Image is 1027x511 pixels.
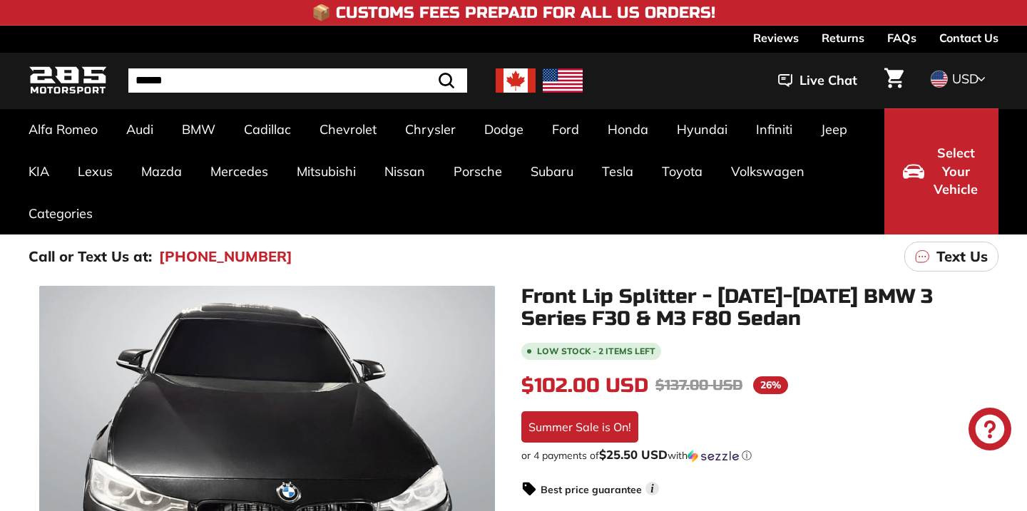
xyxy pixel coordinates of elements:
p: Call or Text Us at: [29,246,152,267]
a: Lexus [63,150,127,192]
a: Subaru [516,150,588,192]
a: KIA [14,150,63,192]
a: Dodge [470,108,538,150]
a: Honda [593,108,663,150]
inbox-online-store-chat: Shopify online store chat [964,408,1016,454]
a: Ford [538,108,593,150]
span: $102.00 USD [521,373,648,398]
a: Audi [112,108,168,150]
span: Live Chat [799,71,857,90]
button: Select Your Vehicle [884,108,998,234]
a: Contact Us [939,26,998,50]
span: $137.00 USD [655,376,742,394]
a: Text Us [904,242,998,272]
a: Mitsubishi [282,150,370,192]
a: Mazda [127,150,196,192]
p: Text Us [936,246,988,267]
a: Toyota [648,150,717,192]
a: Jeep [807,108,862,150]
h1: Front Lip Splitter - [DATE]-[DATE] BMW 3 Series F30 & M3 F80 Sedan [521,286,998,330]
span: USD [952,71,979,87]
strong: Best price guarantee [541,483,642,496]
a: Cadillac [230,108,305,150]
a: Hyundai [663,108,742,150]
a: FAQs [887,26,916,50]
a: BMW [168,108,230,150]
button: Live Chat [760,63,876,98]
img: Logo_285_Motorsport_areodynamics_components [29,64,107,98]
a: Infiniti [742,108,807,150]
a: Alfa Romeo [14,108,112,150]
a: [PHONE_NUMBER] [159,246,292,267]
img: Sezzle [688,450,739,463]
input: Search [128,68,467,93]
a: Chrysler [391,108,470,150]
span: Select Your Vehicle [931,144,980,199]
a: Nissan [370,150,439,192]
a: Returns [822,26,864,50]
a: Chevrolet [305,108,391,150]
span: 26% [753,376,788,394]
a: Volkswagen [717,150,819,192]
span: Low stock - 2 items left [537,347,655,356]
a: Reviews [753,26,799,50]
div: or 4 payments of$25.50 USDwithSezzle Click to learn more about Sezzle [521,448,998,463]
a: Porsche [439,150,516,192]
div: Summer Sale is On! [521,411,638,443]
h4: 📦 Customs Fees Prepaid for All US Orders! [312,4,715,21]
span: i [645,482,659,495]
a: Cart [876,56,912,105]
div: or 4 payments of with [521,448,998,463]
span: $25.50 USD [599,447,668,462]
a: Mercedes [196,150,282,192]
a: Tesla [588,150,648,192]
a: Categories [14,192,107,234]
